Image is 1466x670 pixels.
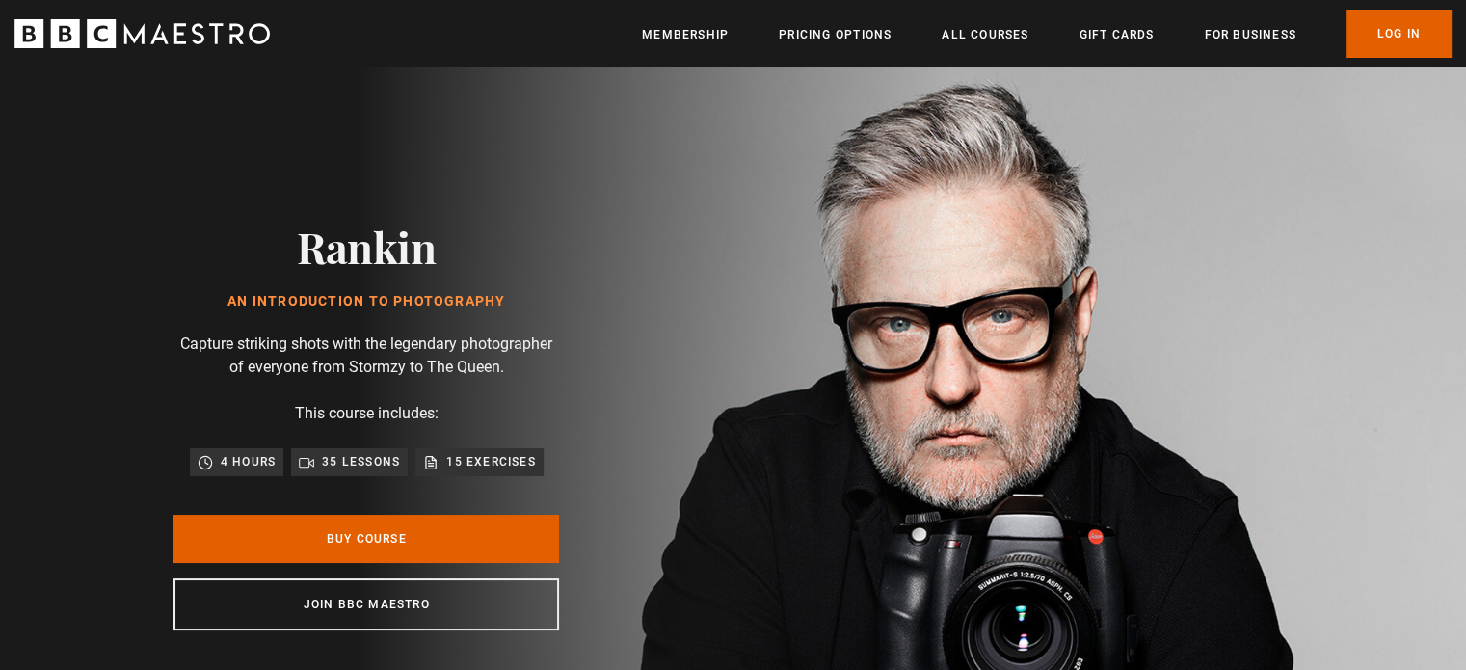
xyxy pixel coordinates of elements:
p: 4 hours [221,452,276,471]
h2: Rankin [227,222,505,271]
p: This course includes: [295,402,439,425]
p: 35 lessons [322,452,400,471]
h1: An Introduction to Photography [227,294,505,309]
a: Log In [1346,10,1452,58]
a: Buy Course [173,515,559,563]
nav: Primary [642,10,1452,58]
a: Membership [642,25,729,44]
a: Gift Cards [1079,25,1154,44]
a: Pricing Options [779,25,892,44]
a: All Courses [942,25,1028,44]
p: Capture striking shots with the legendary photographer of everyone from Stormzy to The Queen. [173,333,559,379]
a: For business [1204,25,1295,44]
p: 15 exercises [446,452,535,471]
svg: BBC Maestro [14,19,270,48]
a: Join BBC Maestro [173,578,559,630]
